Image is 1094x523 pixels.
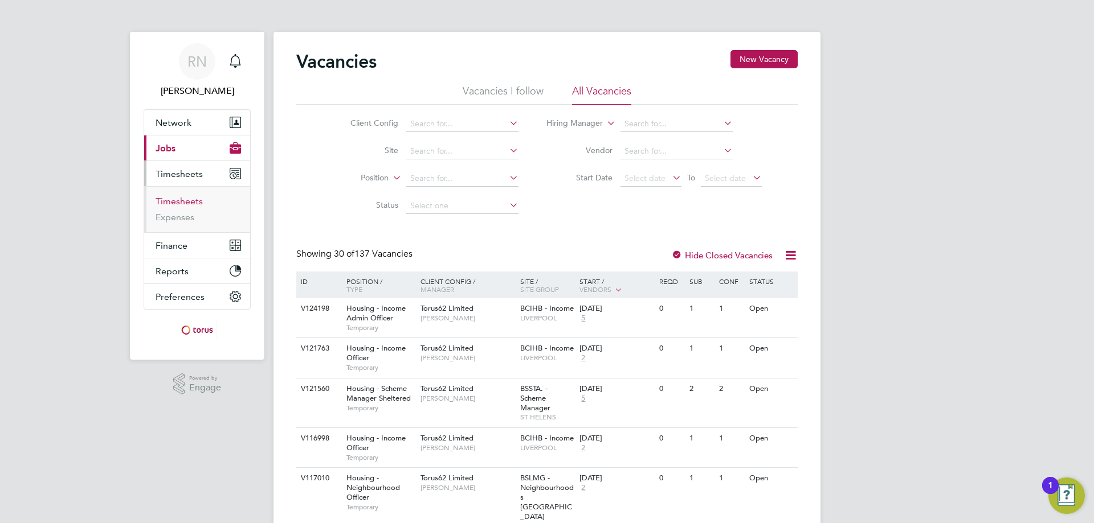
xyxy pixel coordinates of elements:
[624,173,666,183] span: Select date
[323,172,389,184] label: Position
[346,473,400,502] span: Housing - Neighbourhood Officer
[346,363,415,372] span: Temporary
[156,143,175,154] span: Jobs
[421,285,454,294] span: Manager
[579,384,654,394] div: [DATE]
[144,284,250,309] button: Preferences
[333,145,398,155] label: Site
[579,353,587,363] span: 2
[746,271,796,291] div: Status
[687,271,716,291] div: Sub
[577,271,656,300] div: Start /
[621,143,733,159] input: Search for...
[537,118,603,129] label: Hiring Manager
[177,321,217,339] img: torus-logo-retina.png
[579,285,611,294] span: Vendors
[298,338,338,359] div: V121763
[687,378,716,400] div: 2
[684,170,699,185] span: To
[520,413,574,422] span: ST HELENS
[333,200,398,210] label: Status
[296,248,415,260] div: Showing
[716,271,746,291] div: Conf
[334,248,413,260] span: 137 Vacancies
[421,473,473,483] span: Torus62 Limited
[671,250,773,261] label: Hide Closed Vacancies
[298,428,338,449] div: V116998
[421,384,473,393] span: Torus62 Limited
[189,383,221,393] span: Engage
[421,433,473,443] span: Torus62 Limited
[463,84,544,105] li: Vacancies I follow
[656,428,686,449] div: 0
[579,483,587,493] span: 2
[298,271,338,291] div: ID
[346,343,406,363] span: Housing - Income Officer
[656,271,686,291] div: Reqd
[579,314,587,323] span: 5
[144,321,251,339] a: Go to home page
[406,171,519,187] input: Search for...
[298,468,338,489] div: V117010
[746,298,796,319] div: Open
[189,373,221,383] span: Powered by
[144,135,250,160] button: Jobs
[144,84,251,98] span: Ruth Nicholas
[298,378,338,400] div: V121560
[421,303,473,313] span: Torus62 Limited
[156,266,189,277] span: Reports
[156,168,203,179] span: Timesheets
[421,443,515,452] span: [PERSON_NAME]
[746,428,796,449] div: Open
[346,453,415,462] span: Temporary
[687,298,716,319] div: 1
[298,298,338,319] div: V124198
[346,384,411,403] span: Housing - Scheme Manager Sheltered
[579,344,654,353] div: [DATE]
[406,116,519,132] input: Search for...
[746,468,796,489] div: Open
[338,271,418,299] div: Position /
[130,32,264,360] nav: Main navigation
[1048,477,1085,514] button: Open Resource Center, 1 new notification
[144,43,251,98] a: RN[PERSON_NAME]
[716,378,746,400] div: 2
[730,50,798,68] button: New Vacancy
[421,394,515,403] span: [PERSON_NAME]
[520,443,574,452] span: LIVERPOOL
[687,428,716,449] div: 1
[716,338,746,359] div: 1
[346,403,415,413] span: Temporary
[520,473,574,521] span: BSLMG - Neighbourhoods [GEOGRAPHIC_DATA]
[187,54,207,69] span: RN
[156,240,187,251] span: Finance
[579,434,654,443] div: [DATE]
[406,198,519,214] input: Select one
[746,378,796,400] div: Open
[333,118,398,128] label: Client Config
[572,84,631,105] li: All Vacancies
[520,384,550,413] span: BSSTA. - Scheme Manager
[346,303,406,323] span: Housing - Income Admin Officer
[406,143,519,159] input: Search for...
[520,433,574,443] span: BCIHB - Income
[547,145,613,155] label: Vendor
[156,117,191,128] span: Network
[296,50,377,73] h2: Vacancies
[156,212,194,223] a: Expenses
[144,233,250,258] button: Finance
[144,110,250,135] button: Network
[520,314,574,323] span: LIVERPOOL
[156,291,205,302] span: Preferences
[520,343,574,353] span: BCIHB - Income
[656,378,686,400] div: 0
[156,196,203,207] a: Timesheets
[579,443,587,453] span: 2
[656,298,686,319] div: 0
[421,314,515,323] span: [PERSON_NAME]
[421,343,473,353] span: Torus62 Limited
[334,248,354,260] span: 30 of
[144,161,250,186] button: Timesheets
[547,172,613,183] label: Start Date
[656,468,686,489] div: 0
